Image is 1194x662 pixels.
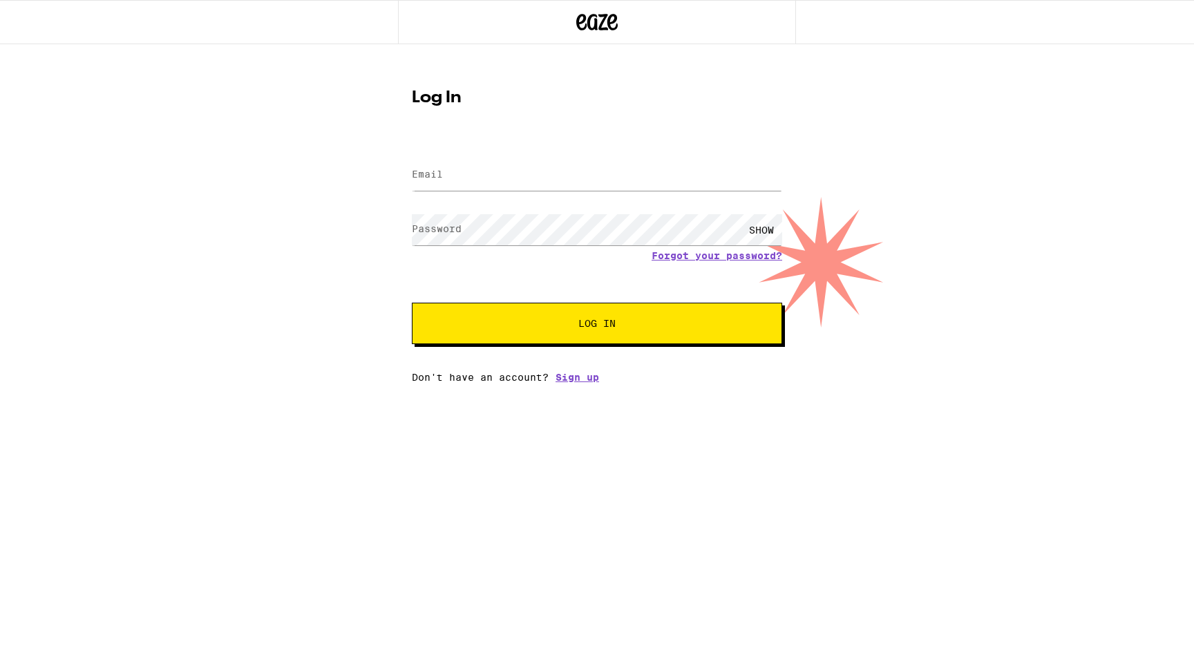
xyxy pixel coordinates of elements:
h1: Log In [412,90,782,106]
label: Password [412,223,462,234]
div: SHOW [741,214,782,245]
span: Log In [578,319,616,328]
div: Don't have an account? [412,372,782,383]
input: Email [412,160,782,191]
a: Sign up [556,372,599,383]
a: Forgot your password? [652,250,782,261]
label: Email [412,169,443,180]
button: Log In [412,303,782,344]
